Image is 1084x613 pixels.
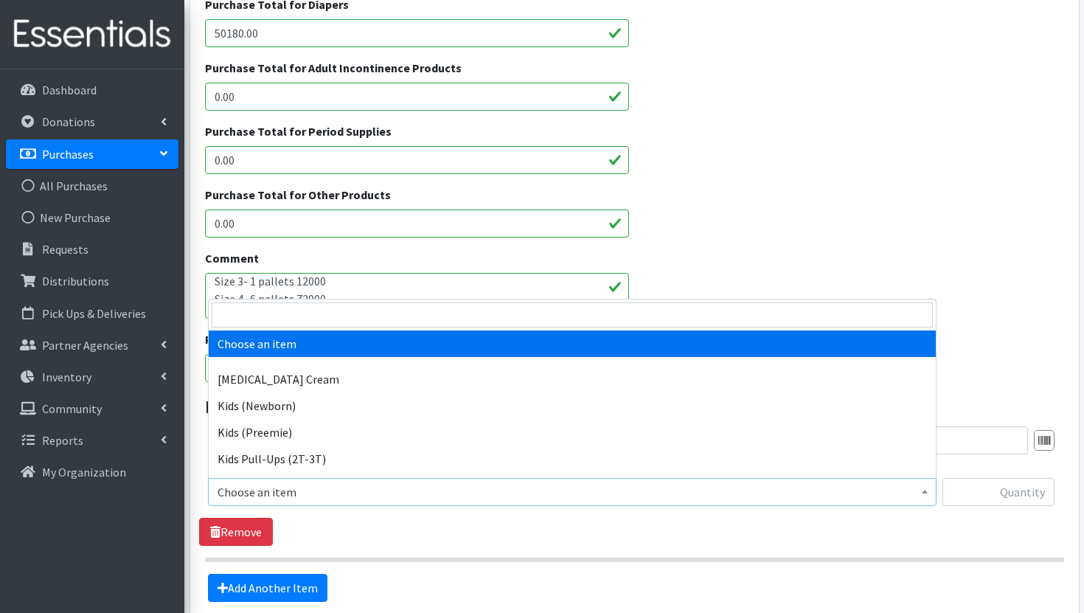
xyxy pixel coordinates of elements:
p: Inventory [42,370,91,384]
a: My Organization [6,457,178,487]
img: HumanEssentials [6,10,178,59]
textarea: $50180 Size 3- 1 pallets 12000 Size 4- 6 pallets 72000 Size 5- 8 pallets 80000 Size 6 - 15 pallet... [205,273,629,319]
li: Choose an item [209,330,936,357]
label: Purchase Total for Adult Incontinence Products [205,59,462,77]
p: Requests [42,242,88,257]
span: Choose an item [208,478,937,506]
label: Comment [205,249,259,267]
li: Kids Pull-Ups (3T-4T) [209,472,936,499]
a: Community [6,394,178,423]
legend: Items in this purchase [205,394,1064,420]
p: Dashboard [42,83,97,97]
a: Purchases [6,139,178,169]
a: Dashboard [6,75,178,105]
span: Choose an item [218,482,927,502]
p: Reports [42,433,83,448]
p: Pick Ups & Deliveries [42,306,146,321]
a: Inventory [6,362,178,392]
a: Add Another Item [208,574,327,602]
a: Distributions [6,266,178,296]
p: Community [42,401,102,416]
label: Purchase Total for Other Products [205,186,391,204]
p: Donations [42,114,95,129]
input: Quantity [942,478,1055,506]
label: Purchase Total for Period Supplies [205,122,392,140]
a: All Purchases [6,171,178,201]
a: Partner Agencies [6,330,178,360]
li: [MEDICAL_DATA] Cream [209,366,936,392]
a: Donations [6,107,178,136]
label: Purchase date [205,330,288,348]
p: Purchases [42,147,94,162]
p: Distributions [42,274,109,288]
a: Pick Ups & Deliveries [6,299,178,328]
li: Kids Pull-Ups (2T-3T) [209,446,936,472]
a: Remove [199,518,273,546]
a: New Purchase [6,203,178,232]
a: Requests [6,235,178,264]
a: Reports [6,426,178,455]
li: Kids (Newborn) [209,392,936,419]
p: Partner Agencies [42,338,128,353]
p: My Organization [42,465,126,479]
li: Kids (Preemie) [209,419,936,446]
